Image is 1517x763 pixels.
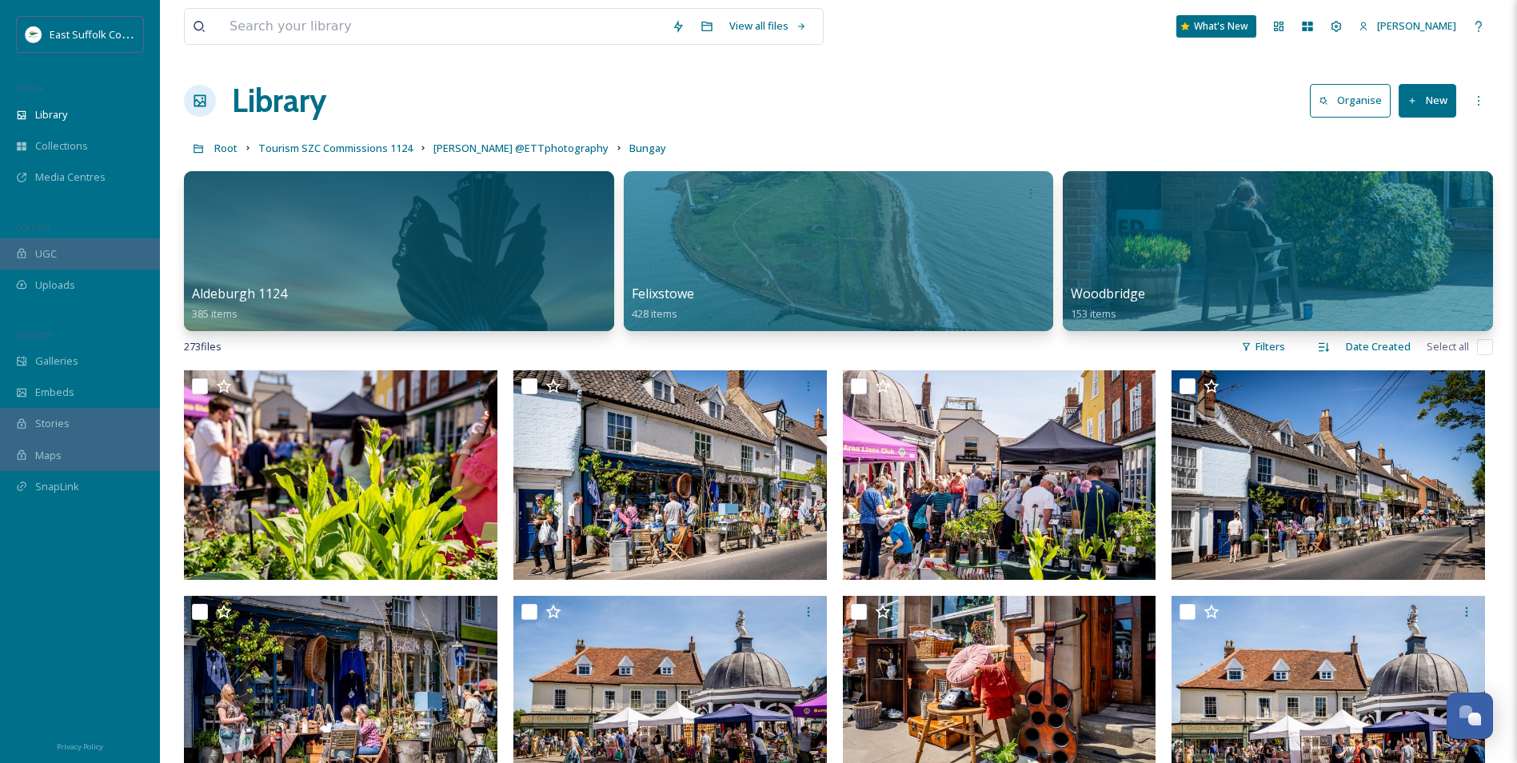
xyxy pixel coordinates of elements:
[35,354,78,369] span: Galleries
[258,141,413,155] span: Tourism SZC Commissions 1124
[16,222,50,234] span: COLLECT
[16,82,44,94] span: MEDIA
[721,10,815,42] a: View all files
[1338,331,1419,362] div: Date Created
[1233,331,1293,362] div: Filters
[16,329,53,341] span: WIDGETS
[1310,84,1399,117] a: Organise
[35,448,62,463] span: Maps
[184,339,222,354] span: 273 file s
[1071,306,1116,321] span: 153 items
[433,138,609,158] a: [PERSON_NAME] @ETTphotography
[1351,10,1464,42] a: [PERSON_NAME]
[1172,370,1485,580] img: Bungay_Garden_Market_mary@ettphotography_0525 (92).jpg
[214,141,238,155] span: Root
[57,741,103,752] span: Privacy Policy
[1071,286,1145,321] a: Woodbridge153 items
[258,138,413,158] a: Tourism SZC Commissions 1124
[1399,84,1456,117] button: New
[26,26,42,42] img: ESC%20Logo.png
[1447,693,1493,739] button: Open Chat
[35,246,57,262] span: UGC
[433,141,609,155] span: [PERSON_NAME] @ETTphotography
[1427,339,1469,354] span: Select all
[632,285,694,302] span: Felixstowe
[192,285,287,302] span: Aldeburgh 1124
[1176,15,1256,38] a: What's New
[192,286,287,321] a: Aldeburgh 1124385 items
[632,306,677,321] span: 428 items
[192,306,238,321] span: 385 items
[222,9,664,44] input: Search your library
[843,370,1156,580] img: Bungay_Garden_Market_mary@ettphotography_0525 (88).jpg
[184,370,497,580] img: Bungay_Garden_Market_mary@ettphotography_0525 (89)
[1310,84,1391,117] button: Organise
[50,26,144,42] span: East Suffolk Council
[632,286,694,321] a: Felixstowe428 items
[35,385,74,400] span: Embeds
[35,278,75,293] span: Uploads
[35,479,79,494] span: SnapLink
[513,370,827,580] img: Bungay_Garden_Market_mary@ettphotography_0525 (91).jpg
[214,138,238,158] a: Root
[35,138,88,154] span: Collections
[1377,18,1456,33] span: [PERSON_NAME]
[35,107,67,122] span: Library
[35,416,70,431] span: Stories
[629,138,666,158] a: Bungay
[35,170,106,185] span: Media Centres
[1071,285,1145,302] span: Woodbridge
[57,736,103,755] a: Privacy Policy
[629,141,666,155] span: Bungay
[232,77,326,125] a: Library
